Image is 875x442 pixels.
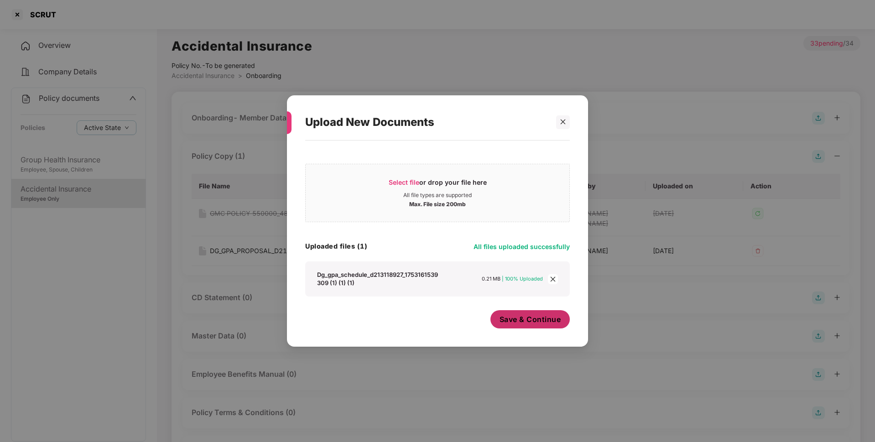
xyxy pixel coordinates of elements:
[317,270,441,287] div: Dg_gpa_schedule_d213118927_1753161539309 (1) (1) (1)
[560,119,566,125] span: close
[548,274,558,284] span: close
[389,178,419,186] span: Select file
[403,192,472,199] div: All file types are supported
[305,242,367,251] h4: Uploaded files (1)
[474,243,570,250] span: All files uploaded successfully
[490,310,570,328] button: Save & Continue
[305,104,548,140] div: Upload New Documents
[409,199,466,208] div: Max. File size 200mb
[306,171,569,215] span: Select fileor drop your file hereAll file types are supportedMax. File size 200mb
[389,178,487,192] div: or drop your file here
[500,314,561,324] span: Save & Continue
[502,276,543,282] span: | 100% Uploaded
[482,276,500,282] span: 0.21 MB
